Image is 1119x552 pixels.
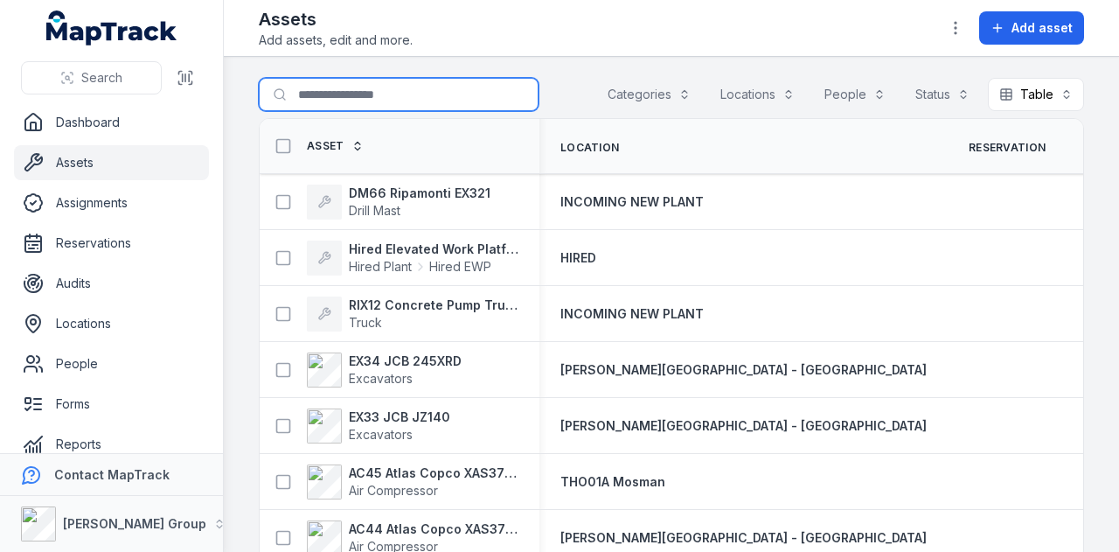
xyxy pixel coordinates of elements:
[560,141,619,155] span: Location
[560,417,927,435] a: [PERSON_NAME][GEOGRAPHIC_DATA] - [GEOGRAPHIC_DATA]
[259,31,413,49] span: Add assets, edit and more.
[349,258,412,276] span: Hired Plant
[349,427,413,442] span: Excavators
[429,258,491,276] span: Hired EWP
[307,465,518,500] a: AC45 Atlas Copco XAS375TAAir Compressor
[14,105,209,140] a: Dashboard
[560,249,596,267] a: HIRED
[14,427,209,462] a: Reports
[349,241,518,258] strong: Hired Elevated Work Platform
[14,387,209,422] a: Forms
[307,139,364,153] a: Asset
[307,185,490,220] a: DM66 Ripamonti EX321Drill Mast
[349,185,490,202] strong: DM66 Ripamonti EX321
[1011,19,1073,37] span: Add asset
[988,78,1084,111] button: Table
[349,483,438,498] span: Air Compressor
[349,409,450,426] strong: EX33 JCB JZ140
[969,141,1046,155] span: Reservation
[560,362,927,377] span: [PERSON_NAME][GEOGRAPHIC_DATA] - [GEOGRAPHIC_DATA]
[307,297,518,332] a: RIX12 Concrete Pump TruckTruck
[560,529,927,547] a: [PERSON_NAME][GEOGRAPHIC_DATA] - [GEOGRAPHIC_DATA]
[560,418,927,433] span: [PERSON_NAME][GEOGRAPHIC_DATA] - [GEOGRAPHIC_DATA]
[560,305,704,323] a: INCOMING NEW PLANT
[560,193,704,211] a: INCOMING NEW PLANT
[813,78,897,111] button: People
[560,361,927,379] a: [PERSON_NAME][GEOGRAPHIC_DATA] - [GEOGRAPHIC_DATA]
[349,521,518,538] strong: AC44 Atlas Copco XAS375TA
[81,69,122,87] span: Search
[307,241,518,276] a: Hired Elevated Work PlatformHired PlantHired EWP
[560,474,665,489] span: THO01A Mosman
[349,353,462,370] strong: EX34 JCB 245XRD
[560,473,665,491] a: THO01A Mosman
[904,78,981,111] button: Status
[14,346,209,381] a: People
[979,11,1084,45] button: Add asset
[307,353,462,388] a: EX34 JCB 245XRDExcavators
[21,61,162,94] button: Search
[349,315,382,330] span: Truck
[259,7,413,31] h2: Assets
[307,139,344,153] span: Asset
[560,306,704,321] span: INCOMING NEW PLANT
[560,530,927,545] span: [PERSON_NAME][GEOGRAPHIC_DATA] - [GEOGRAPHIC_DATA]
[560,194,704,209] span: INCOMING NEW PLANT
[14,185,209,220] a: Assignments
[54,467,170,482] strong: Contact MapTrack
[14,226,209,261] a: Reservations
[349,465,518,482] strong: AC45 Atlas Copco XAS375TA
[46,10,177,45] a: MapTrack
[14,306,209,341] a: Locations
[560,250,596,265] span: HIRED
[709,78,806,111] button: Locations
[307,409,450,444] a: EX33 JCB JZ140Excavators
[596,78,702,111] button: Categories
[14,145,209,180] a: Assets
[14,266,209,301] a: Audits
[349,371,413,386] span: Excavators
[63,516,206,531] strong: [PERSON_NAME] Group
[349,297,518,314] strong: RIX12 Concrete Pump Truck
[349,203,400,218] span: Drill Mast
